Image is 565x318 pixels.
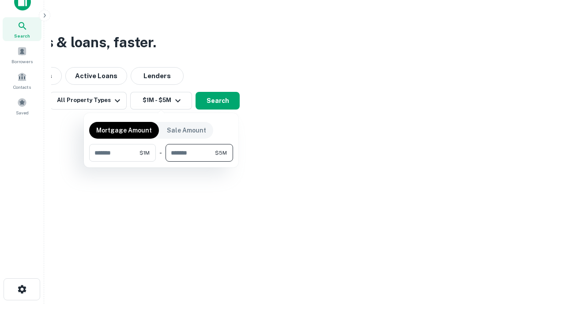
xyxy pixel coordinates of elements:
[159,144,162,162] div: -
[96,125,152,135] p: Mortgage Amount
[215,149,227,157] span: $5M
[167,125,206,135] p: Sale Amount
[521,247,565,290] iframe: Chat Widget
[139,149,150,157] span: $1M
